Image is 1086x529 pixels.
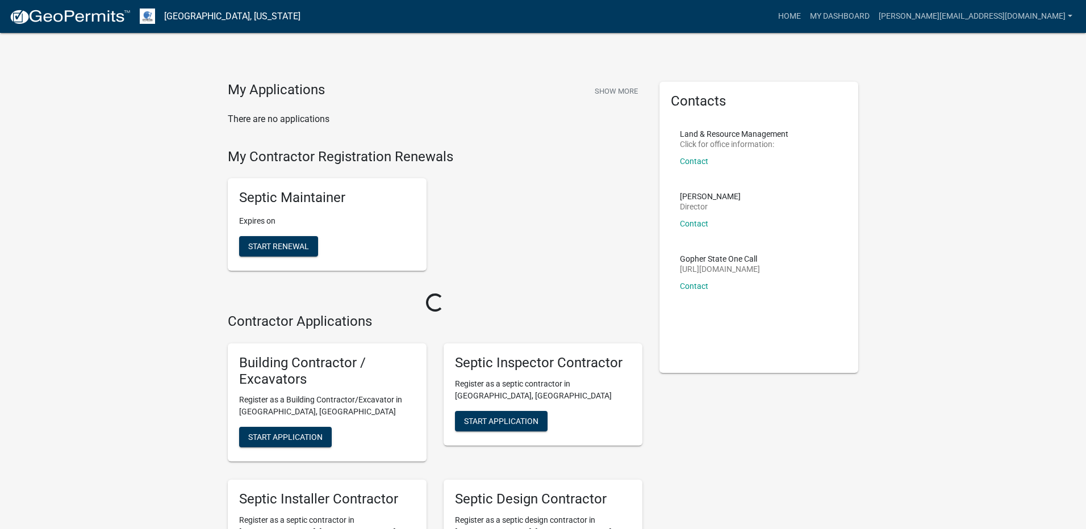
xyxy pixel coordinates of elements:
p: [URL][DOMAIN_NAME] [680,265,760,273]
a: Contact [680,219,708,228]
p: Director [680,203,741,211]
h5: Contacts [671,93,847,110]
a: Contact [680,282,708,291]
a: Home [774,6,805,27]
span: Start Application [248,433,323,442]
h5: Septic Installer Contractor [239,491,415,507]
button: Start Application [455,411,548,431]
a: My Dashboard [805,6,874,27]
button: Start Renewal [239,236,318,257]
p: Expires on [239,215,415,227]
img: Otter Tail County, Minnesota [140,9,155,24]
wm-registration-list-section: My Contractor Registration Renewals [228,149,642,280]
h4: Contractor Applications [228,313,642,330]
a: Contact [680,157,708,166]
span: Start Renewal [248,242,309,251]
h4: My Contractor Registration Renewals [228,149,642,165]
p: Register as a Building Contractor/Excavator in [GEOGRAPHIC_DATA], [GEOGRAPHIC_DATA] [239,394,415,418]
h5: Septic Maintainer [239,190,415,206]
p: Land & Resource Management [680,130,788,138]
button: Start Application [239,427,332,447]
h4: My Applications [228,82,325,99]
p: Gopher State One Call [680,255,760,263]
button: Show More [590,82,642,100]
span: Start Application [464,416,538,425]
p: Click for office information: [680,140,788,148]
h5: Building Contractor / Excavators [239,355,415,388]
a: [GEOGRAPHIC_DATA], [US_STATE] [164,7,300,26]
h5: Septic Design Contractor [455,491,631,507]
p: There are no applications [228,112,642,126]
a: [PERSON_NAME][EMAIL_ADDRESS][DOMAIN_NAME] [874,6,1077,27]
h5: Septic Inspector Contractor [455,355,631,371]
p: [PERSON_NAME] [680,192,741,200]
p: Register as a septic contractor in [GEOGRAPHIC_DATA], [GEOGRAPHIC_DATA] [455,378,631,402]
